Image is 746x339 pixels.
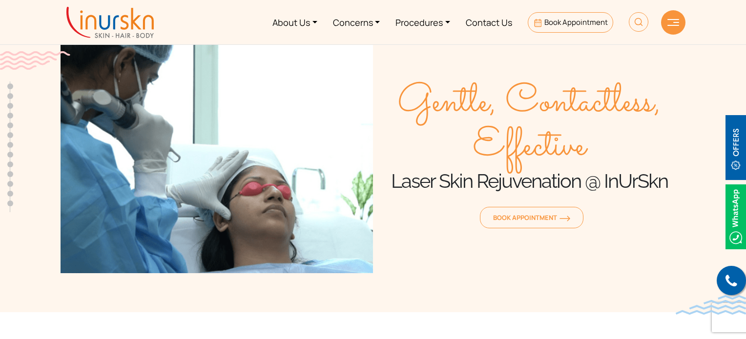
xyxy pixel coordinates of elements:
span: Book Appointment [493,213,570,222]
h1: Laser Skin Rejuvenation @ InUrSkn [373,169,685,193]
img: orange-arrow [559,216,570,221]
a: Book Appointment [528,12,613,33]
a: Procedures [388,4,458,40]
a: About Us [265,4,325,40]
img: offerBt [725,115,746,180]
span: Gentle, Contactless, Effective [373,81,685,169]
img: bluewave [676,295,746,315]
a: Book Appointmentorange-arrow [480,207,583,228]
img: HeaderSearch [629,12,648,32]
a: Concerns [325,4,388,40]
a: Whatsappicon [725,210,746,221]
span: Book Appointment [544,17,608,27]
img: Whatsappicon [725,184,746,249]
img: inurskn-logo [66,7,154,38]
img: hamLine.svg [667,19,679,26]
a: Contact Us [458,4,520,40]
